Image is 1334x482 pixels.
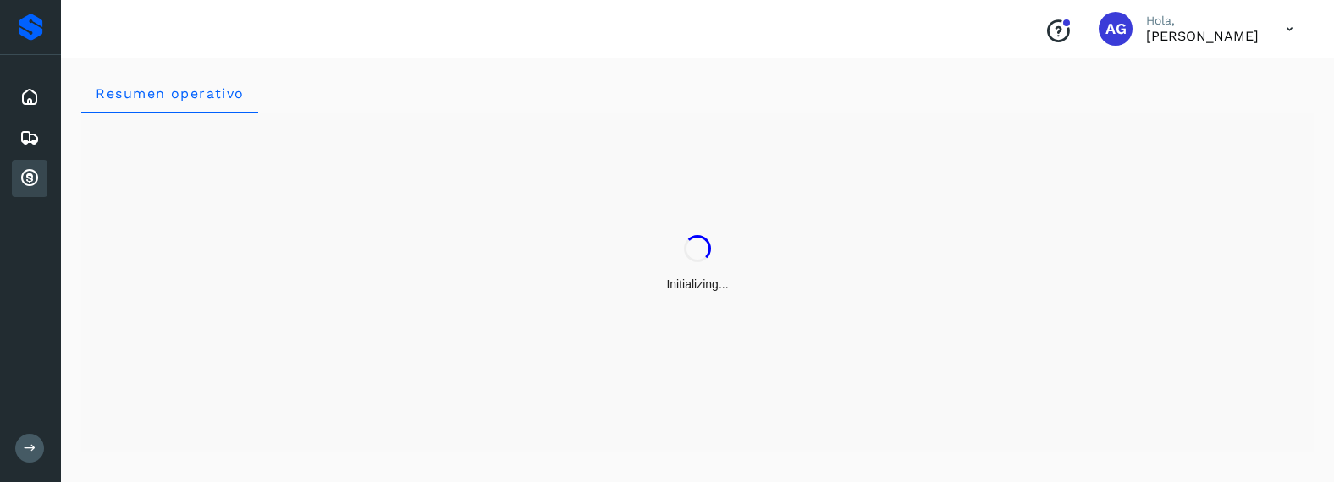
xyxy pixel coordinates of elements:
[12,160,47,197] div: Cuentas por cobrar
[95,85,245,101] span: Resumen operativo
[1146,28,1259,44] p: ALVARO GUZMAN GUZMAN
[12,119,47,156] div: Embarques
[12,79,47,116] div: Inicio
[1146,14,1259,28] p: Hola,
